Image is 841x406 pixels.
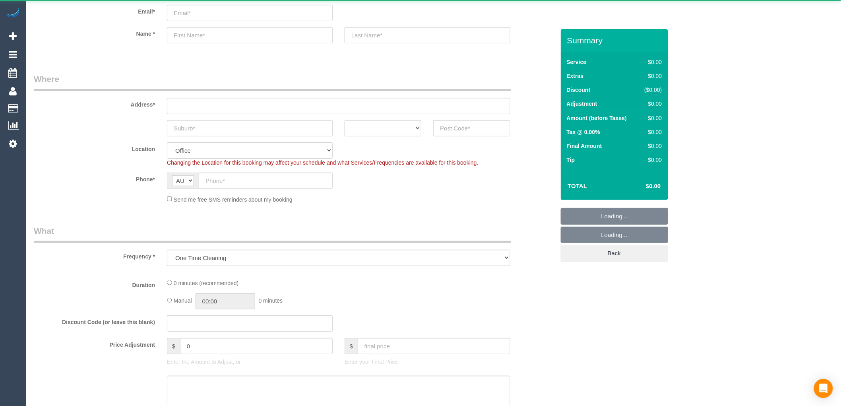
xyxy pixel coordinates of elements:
[167,159,478,166] span: Changing the Location for this booking may affect your schedule and what Services/Frequencies are...
[167,338,180,354] span: $
[641,100,662,108] div: $0.00
[28,27,161,38] label: Name *
[567,86,591,94] label: Discount
[28,173,161,183] label: Phone*
[259,297,283,304] span: 0 minutes
[814,379,833,398] div: Open Intercom Messenger
[433,120,510,136] input: Post Code*
[567,100,597,108] label: Adjustment
[641,128,662,136] div: $0.00
[5,8,21,19] img: Automaid Logo
[167,5,333,21] input: Email*
[28,98,161,109] label: Address*
[567,36,664,45] h3: Summary
[567,72,584,80] label: Extras
[641,72,662,80] div: $0.00
[28,142,161,153] label: Location
[34,73,511,91] legend: Where
[28,250,161,260] label: Frequency *
[345,338,358,354] span: $
[199,173,333,189] input: Phone*
[174,196,293,202] span: Send me free SMS reminders about my booking
[28,315,161,326] label: Discount Code (or leave this blank)
[174,297,192,304] span: Manual
[28,5,161,16] label: Email*
[567,114,627,122] label: Amount (before Taxes)
[567,142,602,150] label: Final Amount
[167,120,333,136] input: Suburb*
[561,245,668,262] a: Back
[622,183,661,190] h4: $0.00
[167,358,333,366] p: Enter the Amount to Adjust, or
[567,128,600,136] label: Tax @ 0.00%
[345,27,510,43] input: Last Name*
[174,280,238,286] span: 0 minutes (recommended)
[167,27,333,43] input: First Name*
[641,156,662,164] div: $0.00
[568,183,587,189] strong: Total
[28,338,161,349] label: Price Adjustment
[358,338,510,354] input: final price
[567,156,575,164] label: Tip
[641,114,662,122] div: $0.00
[641,142,662,150] div: $0.00
[641,86,662,94] div: ($0.00)
[641,58,662,66] div: $0.00
[28,278,161,289] label: Duration
[34,225,511,243] legend: What
[345,358,510,366] p: Enter your Final Price
[567,58,587,66] label: Service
